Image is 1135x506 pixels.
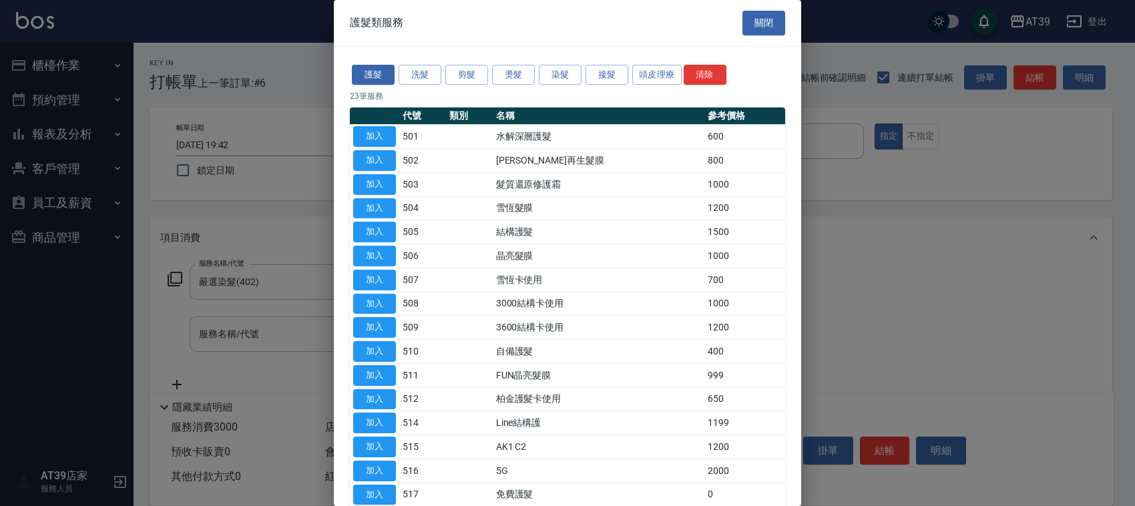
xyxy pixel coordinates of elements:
[742,11,785,35] button: 關閉
[399,316,446,340] td: 509
[704,107,785,125] th: 參考價格
[704,244,785,268] td: 1000
[353,341,396,362] button: 加入
[539,65,582,85] button: 染髮
[353,437,396,457] button: 加入
[493,172,704,196] td: 髮質還原修護霜
[399,172,446,196] td: 503
[399,411,446,435] td: 514
[704,149,785,173] td: 800
[352,65,395,85] button: 護髮
[704,387,785,411] td: 650
[399,65,441,85] button: 洗髮
[586,65,628,85] button: 接髮
[399,363,446,387] td: 511
[353,222,396,242] button: 加入
[399,459,446,483] td: 516
[704,316,785,340] td: 1200
[353,485,396,505] button: 加入
[493,316,704,340] td: 3600結構卡使用
[350,16,403,29] span: 護髮類服務
[493,107,704,125] th: 名稱
[493,149,704,173] td: [PERSON_NAME]再生髮膜
[684,65,726,85] button: 清除
[399,435,446,459] td: 515
[493,268,704,292] td: 雪恆卡使用
[493,244,704,268] td: 晶亮髮膜
[353,174,396,195] button: 加入
[399,125,446,149] td: 501
[493,363,704,387] td: FUN晶亮髮膜
[493,292,704,316] td: 3000結構卡使用
[399,107,446,125] th: 代號
[493,411,704,435] td: Line結構護
[704,172,785,196] td: 1000
[704,340,785,364] td: 400
[445,65,488,85] button: 剪髮
[493,196,704,220] td: 雪恆髮膜
[399,292,446,316] td: 508
[493,220,704,244] td: 結構護髮
[350,90,785,102] p: 23 筆服務
[704,411,785,435] td: 1199
[353,365,396,386] button: 加入
[399,340,446,364] td: 510
[493,125,704,149] td: 水解深層護髮
[399,149,446,173] td: 502
[399,268,446,292] td: 507
[353,198,396,219] button: 加入
[704,125,785,149] td: 600
[493,340,704,364] td: 自備護髮
[399,244,446,268] td: 506
[704,196,785,220] td: 1200
[446,107,493,125] th: 類別
[353,389,396,410] button: 加入
[399,387,446,411] td: 512
[353,461,396,481] button: 加入
[493,435,704,459] td: AK1 C2
[493,387,704,411] td: 柏金護髮卡使用
[353,270,396,290] button: 加入
[704,363,785,387] td: 999
[399,196,446,220] td: 504
[704,435,785,459] td: 1200
[353,150,396,171] button: 加入
[704,268,785,292] td: 700
[353,126,396,147] button: 加入
[353,246,396,266] button: 加入
[399,220,446,244] td: 505
[492,65,535,85] button: 燙髮
[493,459,704,483] td: 5G
[704,459,785,483] td: 2000
[353,317,396,338] button: 加入
[353,294,396,314] button: 加入
[632,65,682,85] button: 頭皮理療
[353,413,396,433] button: 加入
[704,292,785,316] td: 1000
[704,220,785,244] td: 1500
